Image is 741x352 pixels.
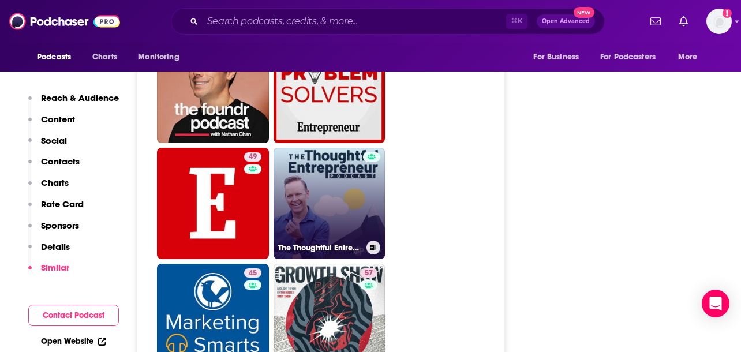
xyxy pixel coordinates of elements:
[249,151,257,163] span: 49
[723,9,732,18] svg: Add a profile image
[537,14,595,28] button: Open AdvancedNew
[249,268,257,279] span: 45
[41,199,84,209] p: Rate Card
[41,156,80,167] p: Contacts
[28,135,67,156] button: Social
[41,177,69,188] p: Charts
[28,305,119,326] button: Contact Podcast
[525,46,593,68] button: open menu
[29,46,86,68] button: open menu
[678,49,698,65] span: More
[92,49,117,65] span: Charts
[706,9,732,34] span: Logged in as AutumnKatie
[37,49,71,65] span: Podcasts
[706,9,732,34] button: Show profile menu
[203,12,506,31] input: Search podcasts, credits, & more...
[28,177,69,199] button: Charts
[28,156,80,177] button: Contacts
[274,148,386,260] a: The Thoughtful Entrepreneur
[171,8,605,35] div: Search podcasts, credits, & more...
[130,46,194,68] button: open menu
[702,290,729,317] div: Open Intercom Messenger
[274,31,386,143] a: 68
[28,92,119,114] button: Reach & Audience
[278,243,362,253] h3: The Thoughtful Entrepreneur
[574,7,594,18] span: New
[593,46,672,68] button: open menu
[41,336,106,346] a: Open Website
[365,268,373,279] span: 57
[28,220,79,241] button: Sponsors
[85,46,124,68] a: Charts
[28,241,70,263] button: Details
[41,262,69,273] p: Similar
[506,14,527,29] span: ⌘ K
[360,268,377,278] a: 57
[675,12,693,31] a: Show notifications dropdown
[670,46,712,68] button: open menu
[41,241,70,252] p: Details
[157,148,269,260] a: 49
[41,135,67,146] p: Social
[28,262,69,283] button: Similar
[138,49,179,65] span: Monitoring
[157,31,269,143] a: 72
[244,152,261,162] a: 49
[28,199,84,220] button: Rate Card
[646,12,665,31] a: Show notifications dropdown
[244,268,261,278] a: 45
[533,49,579,65] span: For Business
[41,92,119,103] p: Reach & Audience
[600,49,656,65] span: For Podcasters
[542,18,590,24] span: Open Advanced
[41,114,75,125] p: Content
[9,10,120,32] img: Podchaser - Follow, Share and Rate Podcasts
[41,220,79,231] p: Sponsors
[706,9,732,34] img: User Profile
[28,114,75,135] button: Content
